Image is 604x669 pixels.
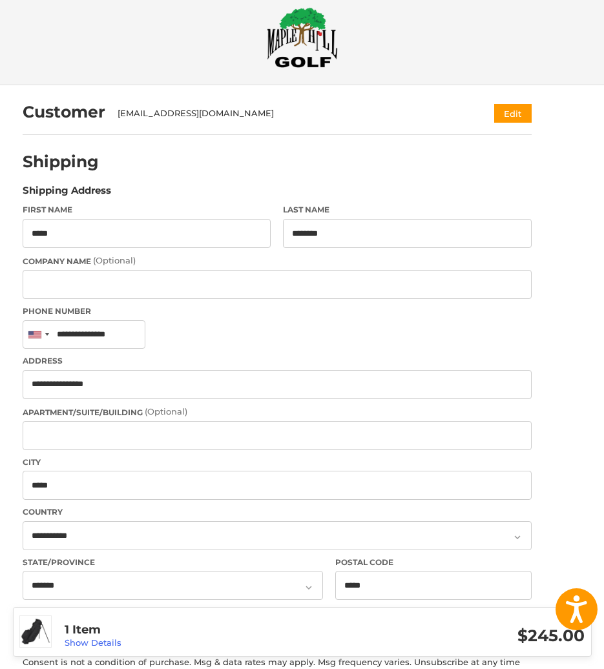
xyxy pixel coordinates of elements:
iframe: Google Customer Reviews [497,634,604,669]
label: State/Province [23,557,323,568]
label: Country [23,506,532,518]
img: Titleist Golf 2025 Players 4 Stand Bag - Black / Black [20,616,51,647]
img: Maple Hill Golf [267,7,338,68]
a: Show Details [65,637,121,648]
h2: Shipping [23,152,99,172]
legend: Shipping Address [23,183,111,204]
label: Apartment/Suite/Building [23,406,532,418]
div: United States: +1 [23,321,53,349]
label: First Name [23,204,271,216]
label: Last Name [283,204,531,216]
h3: 1 Item [65,623,325,637]
label: Phone Number [23,305,532,317]
small: (Optional) [93,255,136,265]
small: (Optional) [145,406,187,417]
label: Address [23,355,532,367]
div: [EMAIL_ADDRESS][DOMAIN_NAME] [118,107,469,120]
h3: $245.00 [324,626,585,646]
h2: Customer [23,102,105,122]
label: Postal Code [335,557,532,568]
label: Company Name [23,254,532,267]
button: Edit [494,104,532,123]
label: City [23,457,532,468]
